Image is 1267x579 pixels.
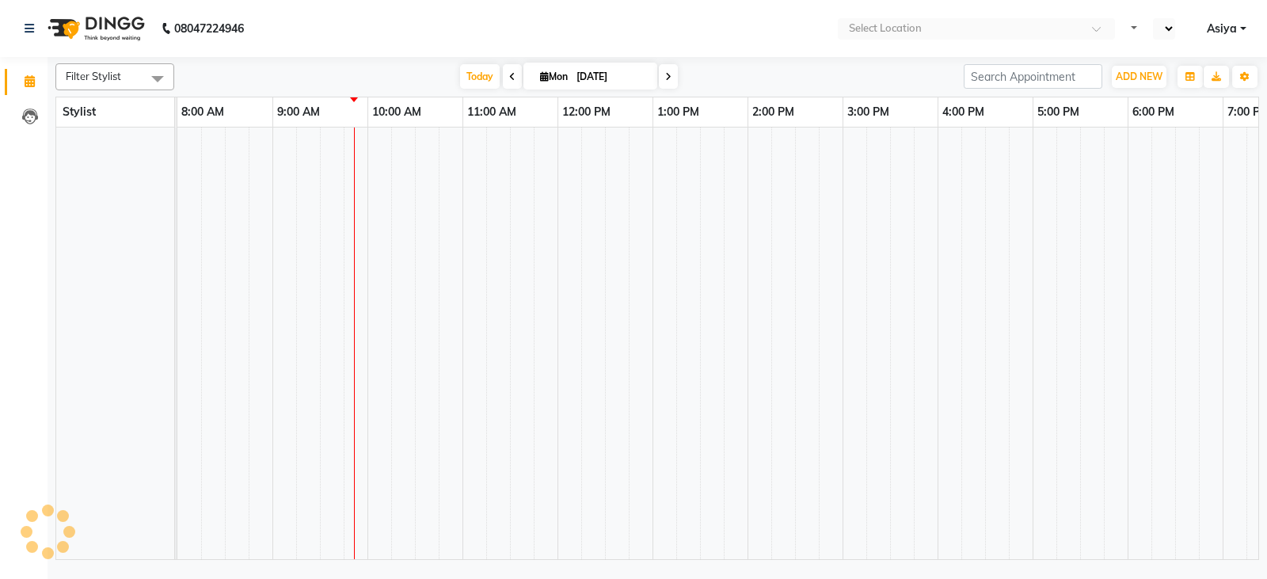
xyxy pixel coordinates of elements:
[368,101,425,124] a: 10:00 AM
[843,101,893,124] a: 3:00 PM
[536,70,572,82] span: Mon
[964,64,1102,89] input: Search Appointment
[1033,101,1083,124] a: 5:00 PM
[273,101,324,124] a: 9:00 AM
[66,70,121,82] span: Filter Stylist
[1128,101,1178,124] a: 6:00 PM
[1116,70,1162,82] span: ADD NEW
[849,21,922,36] div: Select Location
[177,101,228,124] a: 8:00 AM
[558,101,614,124] a: 12:00 PM
[1207,21,1237,37] span: Asiya
[1112,66,1166,88] button: ADD NEW
[938,101,988,124] a: 4:00 PM
[460,64,500,89] span: Today
[174,6,244,51] b: 08047224946
[572,65,651,89] input: 2025-09-01
[40,6,149,51] img: logo
[63,105,96,119] span: Stylist
[748,101,798,124] a: 2:00 PM
[653,101,703,124] a: 1:00 PM
[463,101,520,124] a: 11:00 AM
